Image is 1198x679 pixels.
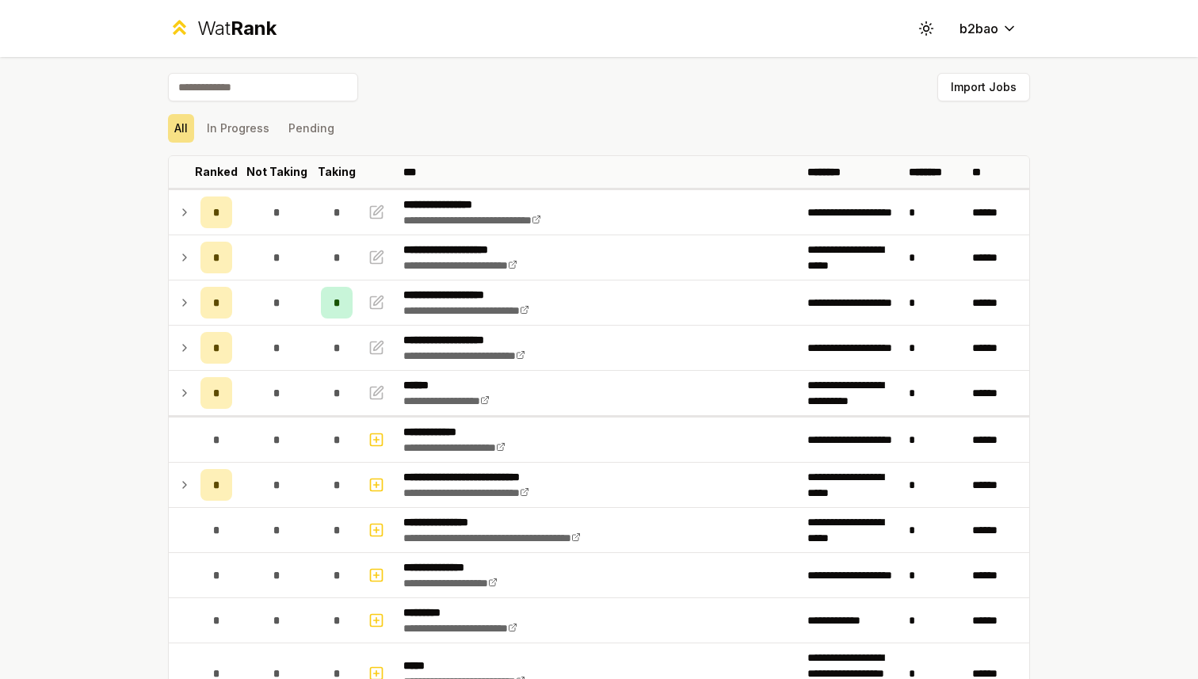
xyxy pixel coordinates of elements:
[195,164,238,180] p: Ranked
[318,164,356,180] p: Taking
[937,73,1030,101] button: Import Jobs
[200,114,276,143] button: In Progress
[246,164,307,180] p: Not Taking
[947,14,1030,43] button: b2bao
[168,114,194,143] button: All
[231,17,277,40] span: Rank
[960,19,998,38] span: b2bao
[168,16,277,41] a: WatRank
[282,114,341,143] button: Pending
[197,16,277,41] div: Wat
